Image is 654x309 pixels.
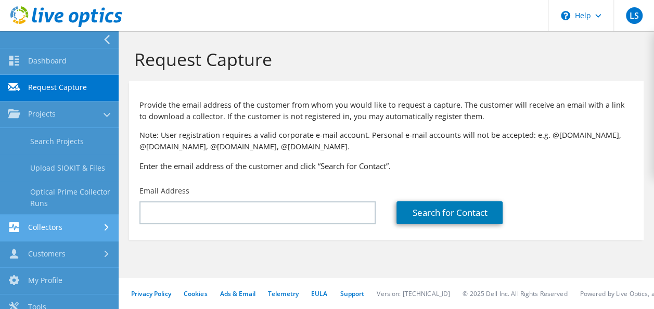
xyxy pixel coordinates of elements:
[626,7,643,24] span: LS
[134,48,633,70] h1: Request Capture
[463,289,567,298] li: © 2025 Dell Inc. All Rights Reserved
[184,289,208,298] a: Cookies
[396,201,503,224] a: Search for Contact
[131,289,171,298] a: Privacy Policy
[139,130,633,152] p: Note: User registration requires a valid corporate e-mail account. Personal e-mail accounts will ...
[311,289,327,298] a: EULA
[561,11,570,20] svg: \n
[340,289,364,298] a: Support
[377,289,450,298] li: Version: [TECHNICAL_ID]
[139,160,633,172] h3: Enter the email address of the customer and click “Search for Contact”.
[139,99,633,122] p: Provide the email address of the customer from whom you would like to request a capture. The cust...
[139,186,189,196] label: Email Address
[220,289,255,298] a: Ads & Email
[268,289,299,298] a: Telemetry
